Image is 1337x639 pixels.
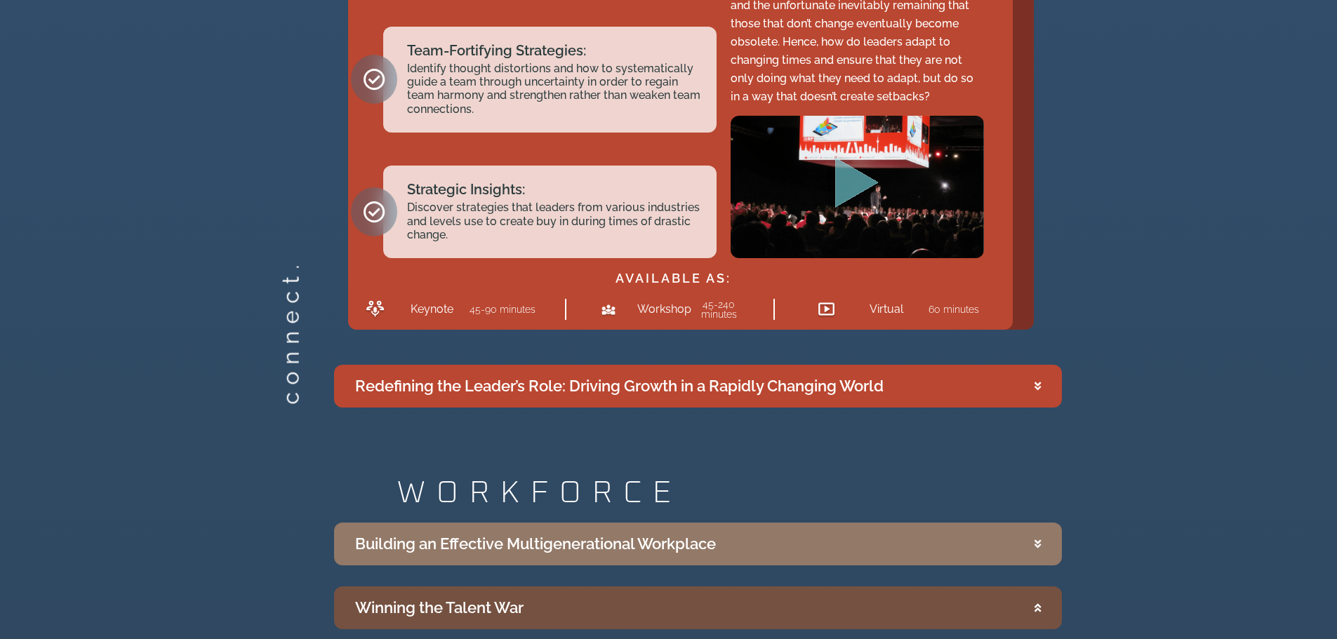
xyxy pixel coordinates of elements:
summary: Redefining the Leader’s Role: Driving Growth in a Rapidly Changing World [334,365,1062,408]
h2: 45-90 minutes [470,304,536,314]
summary: Winning the Talent War [334,586,1062,629]
a: 45-240 minutes [701,299,737,320]
h2: Keynote [411,304,453,315]
h2: Discover strategies that leaders from various industries and levels use to create buy in during t... [407,201,703,241]
h2: Strategic Insights: [407,182,703,196]
h2: connect. [279,381,302,404]
h2: Workshop [637,304,678,315]
h2: Team-Fortifying Strategies: [407,43,703,58]
h2: Identify thought distortions and how to systematically guide a team through uncertainty in order ... [407,62,703,116]
h2: AVAILABLE AS: [355,272,992,285]
div: Winning the Talent War [355,596,524,619]
summary: Building an Effective Multigenerational Workplace [334,523,1062,565]
h2: WORKFORCE [397,478,1062,509]
div: Play Video [829,156,885,217]
h2: 60 minutes [929,304,979,314]
div: Building an Effective Multigenerational Workplace [355,532,716,556]
h2: Virtual [870,304,903,315]
div: Redefining the Leader’s Role: Driving Growth in a Rapidly Changing World [355,375,884,398]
